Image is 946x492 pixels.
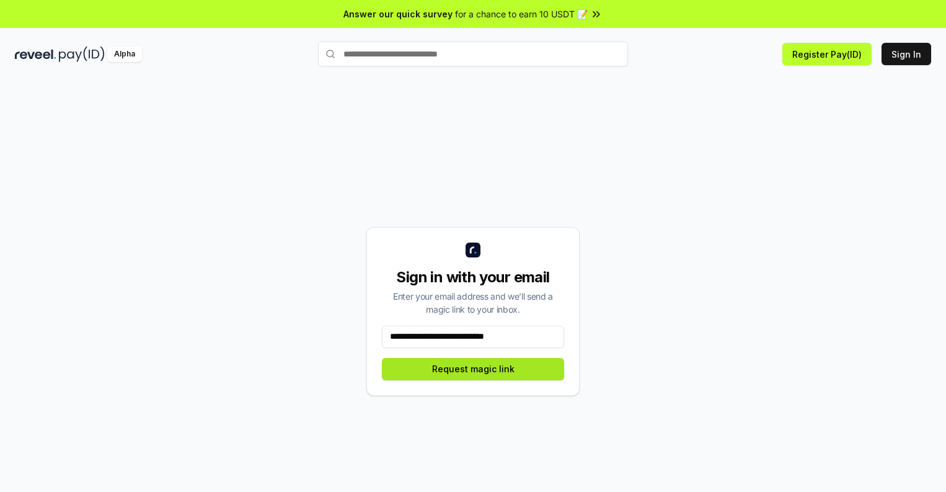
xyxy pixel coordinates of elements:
button: Sign In [882,43,931,65]
div: Sign in with your email [382,267,564,287]
img: reveel_dark [15,47,56,62]
img: logo_small [466,243,480,257]
button: Request magic link [382,358,564,380]
span: for a chance to earn 10 USDT 📝 [455,7,588,20]
div: Enter your email address and we’ll send a magic link to your inbox. [382,290,564,316]
div: Alpha [107,47,142,62]
img: pay_id [59,47,105,62]
button: Register Pay(ID) [782,43,872,65]
span: Answer our quick survey [343,7,453,20]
